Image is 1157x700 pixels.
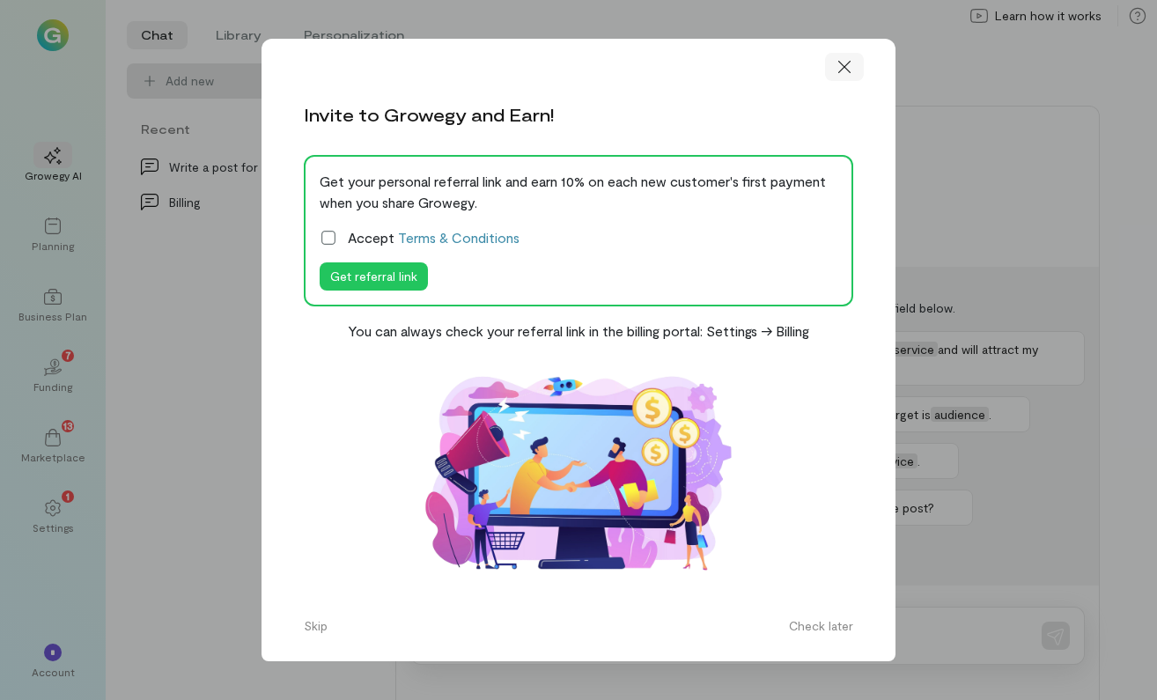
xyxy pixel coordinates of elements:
div: Get your personal referral link and earn 10% on each new customer's first payment when you share ... [320,171,837,213]
div: Invite to Growegy and Earn! [304,102,554,127]
div: You can always check your referral link in the billing portal: Settings -> Billing [348,321,809,342]
span: Accept [348,227,520,248]
button: Check later [778,612,864,640]
button: Skip [293,612,338,640]
img: Affiliate [402,356,755,591]
a: Terms & Conditions [398,229,520,246]
button: Get referral link [320,262,428,291]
